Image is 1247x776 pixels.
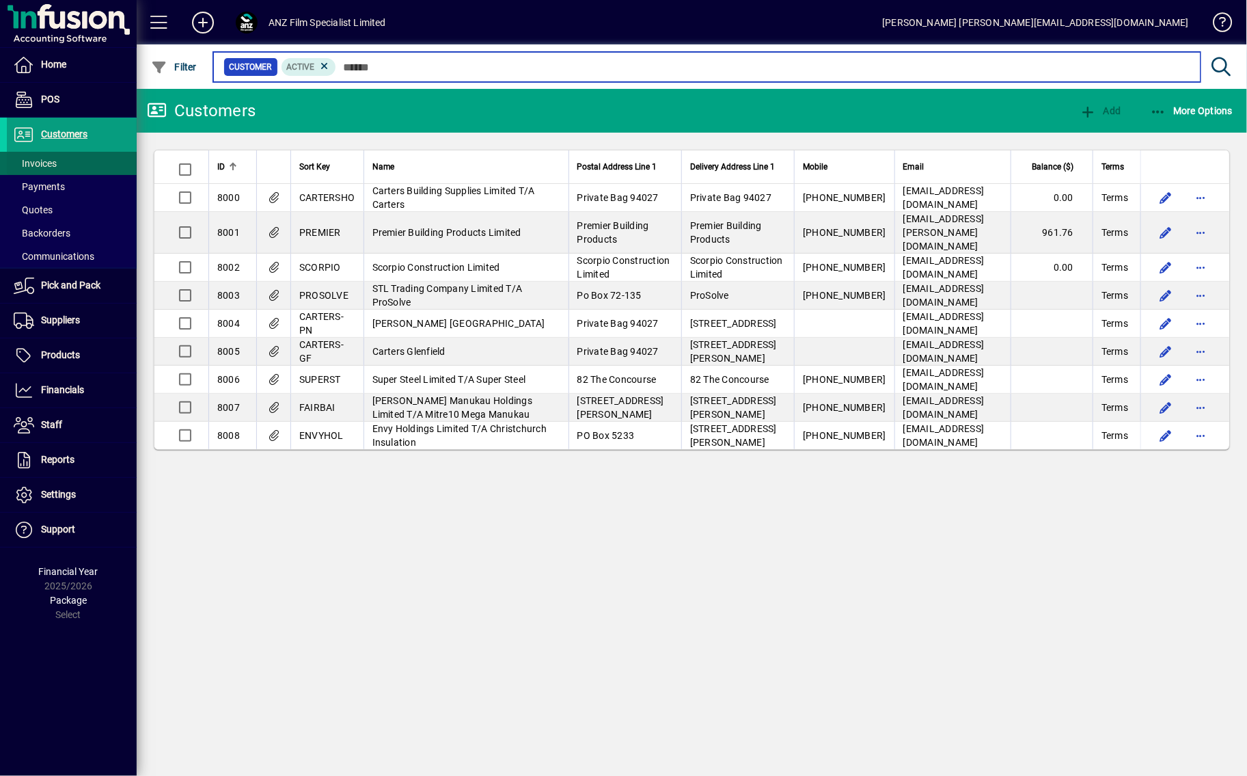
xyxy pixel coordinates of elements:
button: More options [1190,222,1212,243]
span: [STREET_ADDRESS][PERSON_NAME] [577,395,664,420]
span: Home [41,59,66,70]
span: Scorpio Construction Limited [577,255,670,280]
span: Reports [41,454,74,465]
button: More options [1190,256,1212,278]
span: Staff [41,419,62,430]
button: More options [1190,284,1212,306]
div: ANZ Film Specialist Limited [269,12,386,34]
span: Add [1080,105,1121,116]
span: Payments [14,181,65,192]
span: Private Bag 94027 [690,192,771,203]
span: [PHONE_NUMBER] [803,430,886,441]
span: [EMAIL_ADDRESS][DOMAIN_NAME] [903,339,985,364]
div: ID [217,159,248,174]
div: Name [372,159,560,174]
button: More options [1190,369,1212,390]
span: Terms [1101,401,1128,414]
span: Terms [1101,373,1128,386]
button: Add [1076,98,1124,123]
a: Payments [7,175,137,198]
span: Name [372,159,395,174]
span: 8002 [217,262,240,273]
a: POS [7,83,137,117]
div: Balance ($) [1019,159,1086,174]
span: [PHONE_NUMBER] [803,227,886,238]
button: More options [1190,187,1212,209]
span: Super Steel Limited T/A Super Steel [372,374,526,385]
button: Profile [225,10,269,35]
span: [EMAIL_ADDRESS][PERSON_NAME][DOMAIN_NAME] [903,213,985,252]
span: POS [41,94,59,105]
span: Package [50,595,87,606]
span: SCORPIO [299,262,341,273]
span: SUPERST [299,374,341,385]
a: Home [7,48,137,82]
span: [PERSON_NAME] [GEOGRAPHIC_DATA] [372,318,545,329]
span: Mobile [803,159,827,174]
span: 8001 [217,227,240,238]
span: [EMAIL_ADDRESS][DOMAIN_NAME] [903,311,985,336]
span: PROSOLVE [299,290,348,301]
button: Edit [1155,222,1177,243]
span: Terms [1101,289,1128,302]
div: [PERSON_NAME] [PERSON_NAME][EMAIL_ADDRESS][DOMAIN_NAME] [882,12,1189,34]
span: Private Bag 94027 [577,192,659,203]
span: Po Box 72-135 [577,290,642,301]
button: Edit [1155,312,1177,334]
span: More Options [1150,105,1233,116]
span: 8004 [217,318,240,329]
span: Filter [151,62,197,72]
span: [PHONE_NUMBER] [803,192,886,203]
span: Financials [41,384,84,395]
a: Invoices [7,152,137,175]
button: Edit [1155,425,1177,446]
button: Edit [1155,340,1177,362]
span: Terms [1101,429,1128,442]
button: More Options [1147,98,1237,123]
span: Customer [230,60,272,74]
div: Customers [147,100,256,122]
button: Filter [148,55,200,79]
span: Terms [1101,226,1128,239]
span: CARTERSHO [299,192,355,203]
span: 82 The Concourse [577,374,657,385]
td: 0.00 [1011,184,1093,212]
span: 8005 [217,346,240,357]
a: Backorders [7,222,137,245]
a: Support [7,513,137,547]
span: Carters Glenfield [372,346,446,357]
span: Financial Year [39,566,98,577]
span: [PHONE_NUMBER] [803,374,886,385]
span: Carters Building Supplies Limited T/A Carters [372,185,535,210]
button: Edit [1155,187,1177,209]
span: ProSolve [690,290,729,301]
span: [PERSON_NAME] Manukau Holdings Limited T/A Mitre10 Mega Manukau [372,395,533,420]
span: Terms [1101,191,1128,204]
button: Edit [1155,256,1177,278]
div: Email [903,159,1002,174]
span: Pick and Pack [41,280,100,291]
span: [STREET_ADDRESS][PERSON_NAME] [690,423,777,448]
span: FAIRBAI [299,402,335,413]
span: Customers [41,129,87,139]
span: 8003 [217,290,240,301]
span: [STREET_ADDRESS] [690,318,777,329]
span: Private Bag 94027 [577,346,659,357]
span: Balance ($) [1032,159,1073,174]
button: More options [1190,312,1212,334]
a: Settings [7,478,137,512]
span: Active [287,62,315,72]
mat-chip: Activation Status: Active [282,58,336,76]
span: Premier Building Products [577,220,649,245]
a: Suppliers [7,304,137,338]
span: Delivery Address Line 1 [690,159,775,174]
span: [STREET_ADDRESS][PERSON_NAME] [690,395,777,420]
span: Postal Address Line 1 [577,159,657,174]
span: Terms [1101,159,1124,174]
span: Support [41,524,75,535]
a: Quotes [7,198,137,222]
span: [EMAIL_ADDRESS][DOMAIN_NAME] [903,423,985,448]
button: Add [181,10,225,35]
span: Scorpio Construction Limited [372,262,500,273]
span: [EMAIL_ADDRESS][DOMAIN_NAME] [903,395,985,420]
